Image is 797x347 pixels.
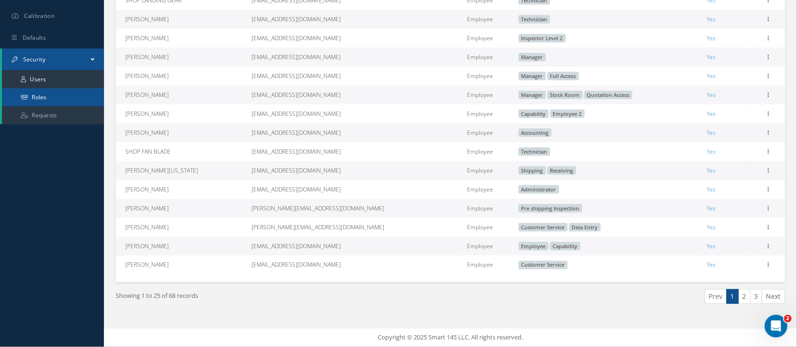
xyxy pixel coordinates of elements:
[707,204,716,212] span: Yes
[738,289,751,304] a: 2
[784,315,792,322] span: 2
[463,199,515,218] td: Employee
[463,218,515,237] td: Employee
[116,161,248,180] td: [PERSON_NAME][US_STATE]
[707,91,716,99] span: Yes
[707,223,716,231] span: Yes
[707,166,716,174] span: Yes
[116,48,248,67] td: [PERSON_NAME]
[248,142,463,161] td: [EMAIL_ADDRESS][DOMAIN_NAME]
[519,185,559,194] span: Administrator
[116,142,248,161] td: SHOP FAN BLADE
[762,289,785,304] a: Next
[113,333,788,343] div: Copyright © 2025 Smart 145 LLC. All rights reserved.
[550,110,585,118] span: Employee 2
[519,129,552,137] span: Accounting
[707,129,716,137] span: Yes
[547,166,576,175] span: Receiving
[463,48,515,67] td: Employee
[248,10,463,29] td: [EMAIL_ADDRESS][DOMAIN_NAME]
[547,91,583,99] span: Stock Room
[519,166,546,175] span: Shipping
[463,86,515,104] td: Employee
[727,289,739,304] a: 1
[116,86,248,104] td: [PERSON_NAME]
[248,256,463,275] td: [EMAIL_ADDRESS][DOMAIN_NAME]
[519,204,582,213] span: Pre shipping Inspection
[519,223,568,232] span: Customer Service
[116,104,248,123] td: [PERSON_NAME]
[707,147,716,156] span: Yes
[519,110,549,118] span: Capability
[463,123,515,142] td: Employee
[707,34,716,42] span: Yes
[463,256,515,275] td: Employee
[116,67,248,86] td: [PERSON_NAME]
[707,110,716,118] span: Yes
[2,88,104,106] a: Roles
[109,289,450,312] div: Showing 1 to 25 of 68 records
[519,34,566,43] span: Inspector Level 2
[463,104,515,123] td: Employee
[2,70,104,88] a: Users
[519,242,549,251] span: Employee
[116,29,248,48] td: [PERSON_NAME]
[519,15,550,24] span: Technician
[463,142,515,161] td: Employee
[116,237,248,256] td: [PERSON_NAME]
[248,161,463,180] td: [EMAIL_ADDRESS][DOMAIN_NAME]
[750,289,762,304] a: 3
[519,53,546,61] span: Manager
[116,199,248,218] td: [PERSON_NAME]
[707,185,716,193] span: Yes
[2,106,104,124] a: Requests
[248,67,463,86] td: [EMAIL_ADDRESS][DOMAIN_NAME]
[463,180,515,199] td: Employee
[463,237,515,256] td: Employee
[248,199,463,218] td: [PERSON_NAME][EMAIL_ADDRESS][DOMAIN_NAME]
[248,180,463,199] td: [EMAIL_ADDRESS][DOMAIN_NAME]
[463,161,515,180] td: Employee
[519,91,546,99] span: Manager
[116,180,248,199] td: [PERSON_NAME]
[23,34,46,42] span: Defaults
[463,67,515,86] td: Employee
[248,48,463,67] td: [EMAIL_ADDRESS][DOMAIN_NAME]
[519,147,550,156] span: Technician
[707,242,716,250] span: Yes
[519,72,546,80] span: Manager
[550,242,580,251] span: Capability
[707,261,716,269] span: Yes
[463,10,515,29] td: Employee
[707,15,716,23] span: Yes
[2,49,104,70] a: Security
[248,237,463,256] td: [EMAIL_ADDRESS][DOMAIN_NAME]
[707,72,716,80] span: Yes
[248,123,463,142] td: [EMAIL_ADDRESS][DOMAIN_NAME]
[569,223,601,232] span: Data Entry
[519,261,568,269] span: Customer Service
[116,123,248,142] td: [PERSON_NAME]
[23,55,45,63] span: Security
[24,12,54,20] span: Calibration
[547,72,579,80] span: Full Access
[584,91,632,99] span: Quotation Access
[765,315,788,338] iframe: Intercom live chat
[248,86,463,104] td: [EMAIL_ADDRESS][DOMAIN_NAME]
[248,29,463,48] td: [EMAIL_ADDRESS][DOMAIN_NAME]
[116,10,248,29] td: [PERSON_NAME]
[707,53,716,61] span: Yes
[463,29,515,48] td: Employee
[116,256,248,275] td: [PERSON_NAME]
[248,218,463,237] td: [PERSON_NAME][EMAIL_ADDRESS][DOMAIN_NAME]
[116,218,248,237] td: [PERSON_NAME]
[248,104,463,123] td: [EMAIL_ADDRESS][DOMAIN_NAME]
